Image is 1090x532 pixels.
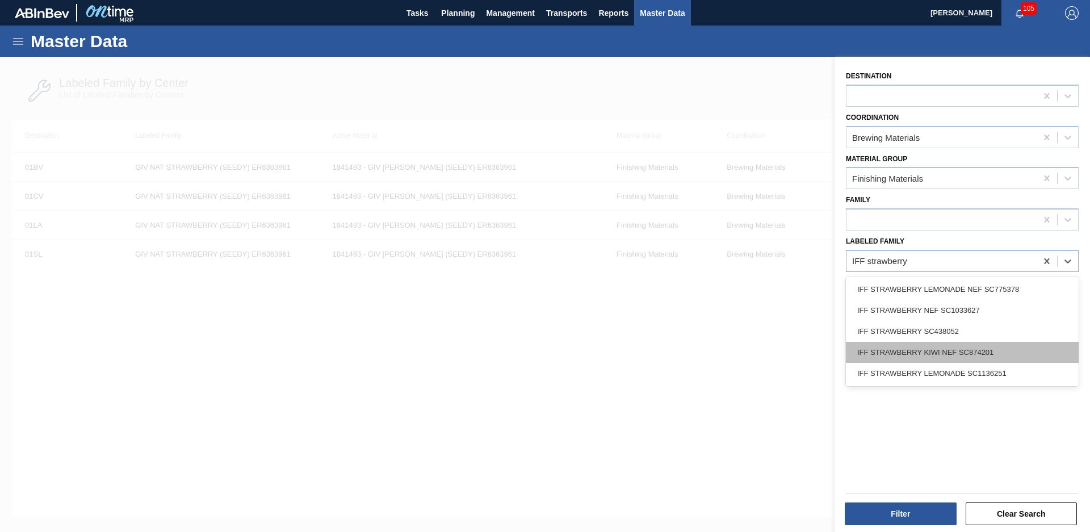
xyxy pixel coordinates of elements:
[846,237,904,245] label: Labeled Family
[1021,2,1037,15] span: 105
[846,72,891,80] label: Destination
[845,502,957,525] button: Filter
[966,502,1078,525] button: Clear Search
[546,6,587,20] span: Transports
[486,6,535,20] span: Management
[846,155,907,163] label: Material Group
[846,279,1079,300] div: IFF STRAWBERRY LEMONADE NEF SC775378
[405,6,430,20] span: Tasks
[846,321,1079,342] div: IFF STRAWBERRY SC438052
[640,6,685,20] span: Master Data
[846,342,1079,363] div: IFF STRAWBERRY KIWI NEF SC874201
[1001,5,1038,21] button: Notifications
[846,114,899,122] label: Coordination
[846,196,870,204] label: Family
[846,363,1079,384] div: IFF STRAWBERRY LEMONADE SC1136251
[598,6,628,20] span: Reports
[852,174,923,183] div: Finishing Materials
[1065,6,1079,20] img: Logout
[441,6,475,20] span: Planning
[852,132,920,142] div: Brewing Materials
[15,8,69,18] img: TNhmsLtSVTkK8tSr43FrP2fwEKptu5GPRR3wAAAABJRU5ErkJggg==
[31,35,232,48] h1: Master Data
[846,300,1079,321] div: IFF STRAWBERRY NEF SC1033627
